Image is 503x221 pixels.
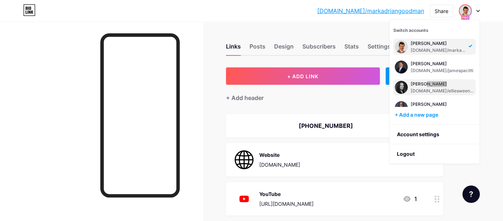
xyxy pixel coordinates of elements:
div: Share [435,7,448,15]
div: Subscribers [302,42,336,55]
span: Switch accounts [393,28,428,33]
li: Logout [390,144,479,164]
div: [DOMAIN_NAME]/elliesweeney [411,88,474,94]
div: [PERSON_NAME] [411,61,473,67]
div: [PERSON_NAME] [411,101,474,107]
div: [PERSON_NAME] [411,41,466,46]
div: [PHONE_NUMBER] [235,121,417,130]
button: + ADD LINK [226,67,380,85]
img: thelegalpodcast [395,81,408,94]
img: thelegalpodcast [395,101,408,114]
div: YouTube [259,190,314,198]
div: Settings [368,42,391,55]
div: + Add a new page [395,111,476,118]
div: Posts [250,42,265,55]
img: thelegalpodcast [395,40,408,53]
div: [PERSON_NAME] [411,81,474,87]
img: YouTube [235,189,253,208]
img: Website [235,150,253,169]
a: Account settings [390,125,479,144]
div: Stats [344,42,359,55]
div: [DOMAIN_NAME]/markadriangoodman [411,47,466,53]
div: [DOMAIN_NAME]/jamespacitti [411,68,473,74]
div: Design [274,42,294,55]
div: [URL][DOMAIN_NAME] [259,200,314,208]
div: + ADD EMBED [386,67,443,85]
img: thelegalpodcast [395,61,408,74]
div: 1 [403,195,417,203]
img: thelegalpodcast [460,5,471,17]
span: + ADD LINK [287,73,318,79]
div: Links [226,42,241,55]
div: Website [259,151,300,159]
div: + Add header [226,93,264,102]
div: [DOMAIN_NAME] [259,161,300,168]
a: [DOMAIN_NAME]/markadriangoodman [317,7,424,15]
